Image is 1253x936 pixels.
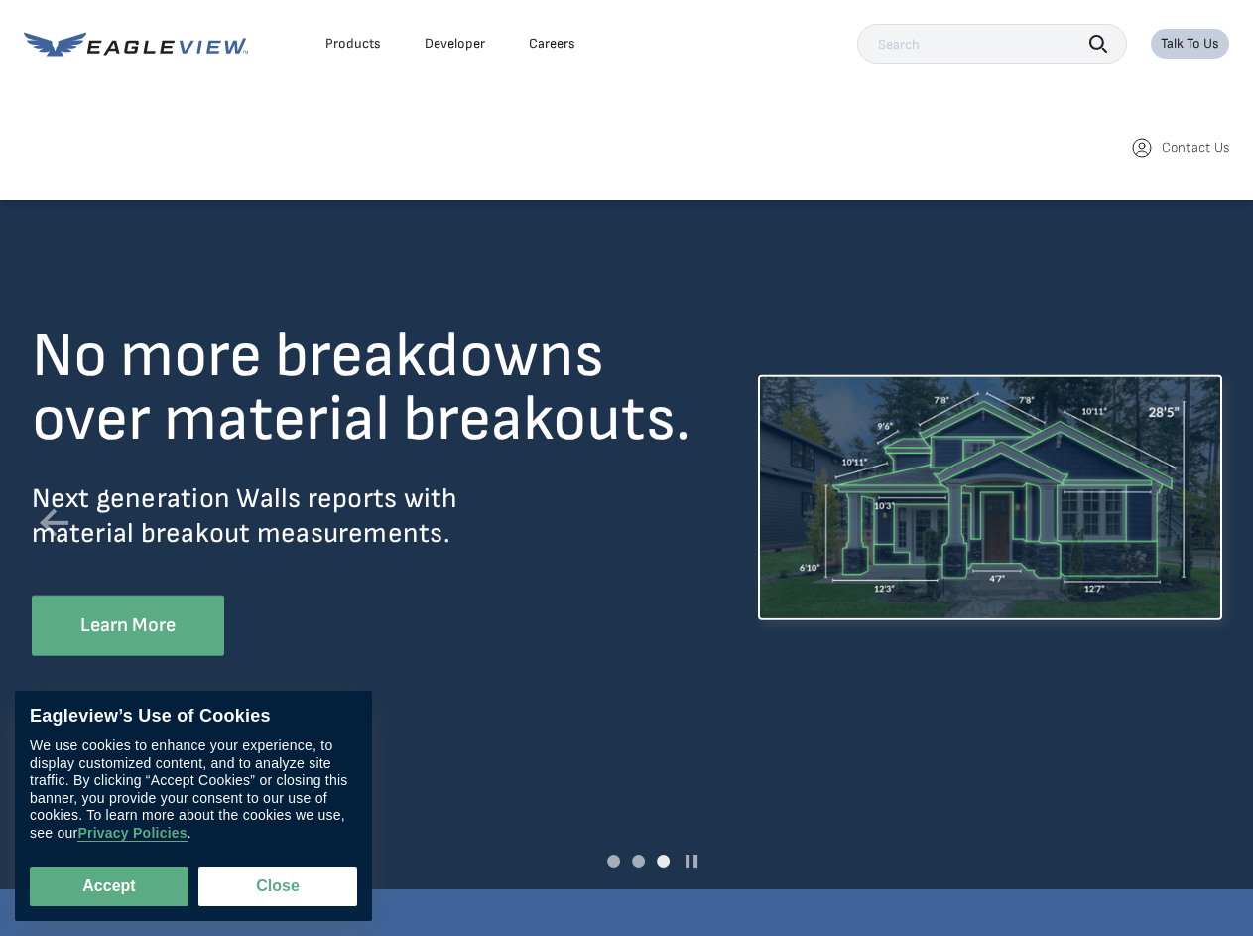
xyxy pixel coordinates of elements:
h2: No more breakdowns over material breakouts. [32,325,727,452]
button: Close [198,867,357,906]
a: Learn More [32,596,224,656]
div: We use cookies to enhance your experience, to display customized content, and to analyze site tra... [30,737,357,842]
button: Accept [30,867,188,906]
a: Contact Us [1130,135,1229,160]
a: Developer [425,35,485,53]
div: Careers [529,35,575,53]
a: Privacy Policies [77,825,187,842]
input: Search [857,24,1127,64]
img: Wall Analysis [758,374,1221,619]
span: Contact Us [1162,139,1229,157]
div: Products [325,35,381,53]
div: Eagleview’s Use of Cookies [30,706,357,728]
div: Talk To Us [1161,35,1219,53]
p: Next generation Walls reports with material breakout measurements. [32,481,528,581]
